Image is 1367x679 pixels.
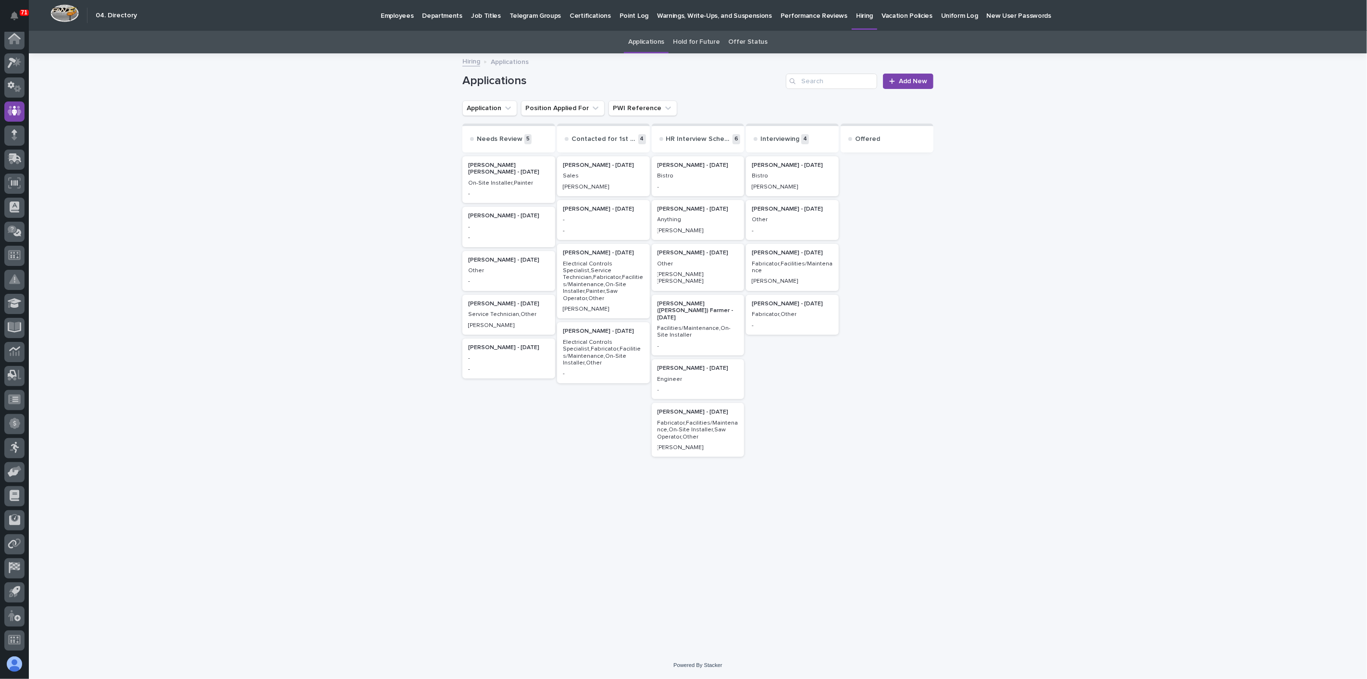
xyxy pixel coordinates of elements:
p: [PERSON_NAME] - [DATE] [752,301,833,307]
div: Notifications71 [12,12,25,27]
p: Bistro [752,173,833,179]
a: [PERSON_NAME] - [DATE]Anything[PERSON_NAME] [652,200,745,240]
p: - [468,366,549,373]
p: - [752,227,833,234]
div: [PERSON_NAME] - [DATE]-- [557,200,650,240]
a: [PERSON_NAME] - [DATE]-- [462,339,555,378]
a: [PERSON_NAME] - [DATE]Fabricator,Other- [746,295,839,335]
button: Position Applied For [521,101,605,116]
p: [PERSON_NAME] [PERSON_NAME] [658,271,739,285]
p: [PERSON_NAME] [468,322,549,329]
p: 71 [21,9,27,16]
p: Fabricator,Facilities/Maintenance [752,261,833,275]
div: [PERSON_NAME] - [DATE]Other[PERSON_NAME] [PERSON_NAME] [652,244,745,291]
p: Sales [563,173,644,179]
a: [PERSON_NAME] - [DATE]Sales[PERSON_NAME] [557,156,650,196]
a: [PERSON_NAME] - [DATE]-- [462,207,555,247]
p: Facilities/Maintenance,On-Site Installer [658,325,739,339]
a: Add New [883,74,933,89]
p: Interviewing [760,135,799,143]
p: [PERSON_NAME] - [DATE] [658,162,739,169]
p: On-Site Installer,Painter [468,180,549,187]
h2: 04. Directory [96,12,137,20]
p: [PERSON_NAME] - [DATE] [658,409,739,415]
a: [PERSON_NAME] - [DATE]Electrical Controls Specialist,Service Technician,Fabricator,Facilities/Mai... [557,244,650,318]
p: 4 [801,134,809,144]
span: Add New [899,78,927,85]
button: users-avatar [4,654,25,674]
p: 6 [733,134,740,144]
p: - [468,190,549,197]
p: - [658,387,739,393]
p: - [563,227,644,234]
a: [PERSON_NAME] [PERSON_NAME] - [DATE]On-Site Installer,Painter- [462,156,555,203]
p: - [468,355,549,362]
a: [PERSON_NAME] - [DATE]Bistro[PERSON_NAME] [746,156,839,196]
a: [PERSON_NAME] - [DATE]Engineer- [652,359,745,399]
img: Workspace Logo [50,4,79,22]
p: Electrical Controls Specialist,Fabricator,Facilities/Maintenance,On-Site Installer,Other [563,339,644,367]
p: [PERSON_NAME] [PERSON_NAME] - [DATE] [468,162,549,176]
p: Anything [658,216,739,223]
p: [PERSON_NAME] - [DATE] [752,162,833,169]
p: [PERSON_NAME] - [DATE] [468,213,549,219]
a: [PERSON_NAME] - [DATE]Service Technician,Other[PERSON_NAME] [462,295,555,335]
p: Fabricator,Facilities/Maintenance,On-Site Installer,Saw Operator,Other [658,420,739,440]
p: - [468,234,549,241]
p: Other [658,261,739,267]
a: [PERSON_NAME] - [DATE]Bistro- [652,156,745,196]
a: [PERSON_NAME] - [DATE]Other- [746,200,839,240]
a: Applications [628,31,664,53]
p: [PERSON_NAME] ([PERSON_NAME]) Farmer - [DATE] [658,301,739,321]
p: - [563,370,644,377]
p: [PERSON_NAME] - [DATE] [658,365,739,372]
p: Applications [491,56,529,66]
p: [PERSON_NAME] - [DATE] [468,257,549,264]
a: Hold for Future [673,31,720,53]
p: - [658,343,739,350]
p: Needs Review [477,135,522,143]
button: PWI Reference [609,101,677,116]
p: [PERSON_NAME] - [DATE] [752,250,833,256]
a: [PERSON_NAME] - [DATE]Fabricator,Facilities/Maintenance[PERSON_NAME] [746,244,839,291]
p: [PERSON_NAME] [563,184,644,190]
p: Service Technician,Other [468,311,549,318]
p: Bistro [658,173,739,179]
p: [PERSON_NAME] [658,444,739,451]
a: [PERSON_NAME] - [DATE]Other- [462,251,555,291]
p: [PERSON_NAME] - [DATE] [468,301,549,307]
p: [PERSON_NAME] - [DATE] [563,162,644,169]
p: 4 [638,134,646,144]
input: Search [786,74,877,89]
p: [PERSON_NAME] - [DATE] [563,250,644,256]
p: Electrical Controls Specialist,Service Technician,Fabricator,Facilities/Maintenance,On-Site Insta... [563,261,644,302]
p: [PERSON_NAME] [658,227,739,234]
p: HR Interview Scheduled / Complete [666,135,731,143]
a: Offer Status [729,31,768,53]
a: Hiring [462,55,480,66]
p: Other [468,267,549,274]
p: - [563,216,644,223]
a: Powered By Stacker [673,662,722,668]
p: Contacted for 1st Interview [572,135,636,143]
p: [PERSON_NAME] [563,306,644,313]
p: [PERSON_NAME] [752,278,833,285]
p: [PERSON_NAME] [752,184,833,190]
a: [PERSON_NAME] ([PERSON_NAME]) Farmer - [DATE]Facilities/Maintenance,On-Site Installer- [652,295,745,355]
a: [PERSON_NAME] - [DATE]Fabricator,Facilities/Maintenance,On-Site Installer,Saw Operator,Other[PERS... [652,403,745,457]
